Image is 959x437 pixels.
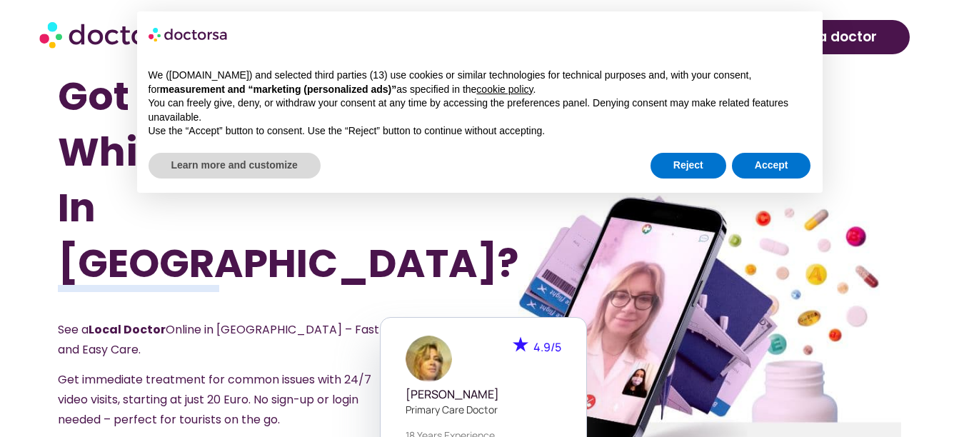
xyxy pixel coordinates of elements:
[58,321,379,358] span: See a Online in [GEOGRAPHIC_DATA] – Fast and Easy Care.
[149,96,811,124] p: You can freely give, deny, or withdraw your consent at any time by accessing the preferences pane...
[533,339,561,355] span: 4.9/5
[58,69,416,291] h1: Got Sick While Traveling In [GEOGRAPHIC_DATA]?
[58,371,371,428] span: Get immediate treatment for common issues with 24/7 video visits, starting at just 20 Euro. No si...
[89,321,166,338] strong: Local Doctor
[149,124,811,139] p: Use the “Accept” button to consent. Use the “Reject” button to continue without accepting.
[476,84,533,95] a: cookie policy
[406,388,561,401] h5: [PERSON_NAME]
[406,402,561,417] p: Primary care doctor
[160,84,396,95] strong: measurement and “marketing (personalized ads)”
[149,69,811,96] p: We ([DOMAIN_NAME]) and selected third parties (13) use cookies or similar technologies for techni...
[149,153,321,179] button: Learn more and customize
[732,153,811,179] button: Accept
[651,153,726,179] button: Reject
[149,23,229,46] img: logo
